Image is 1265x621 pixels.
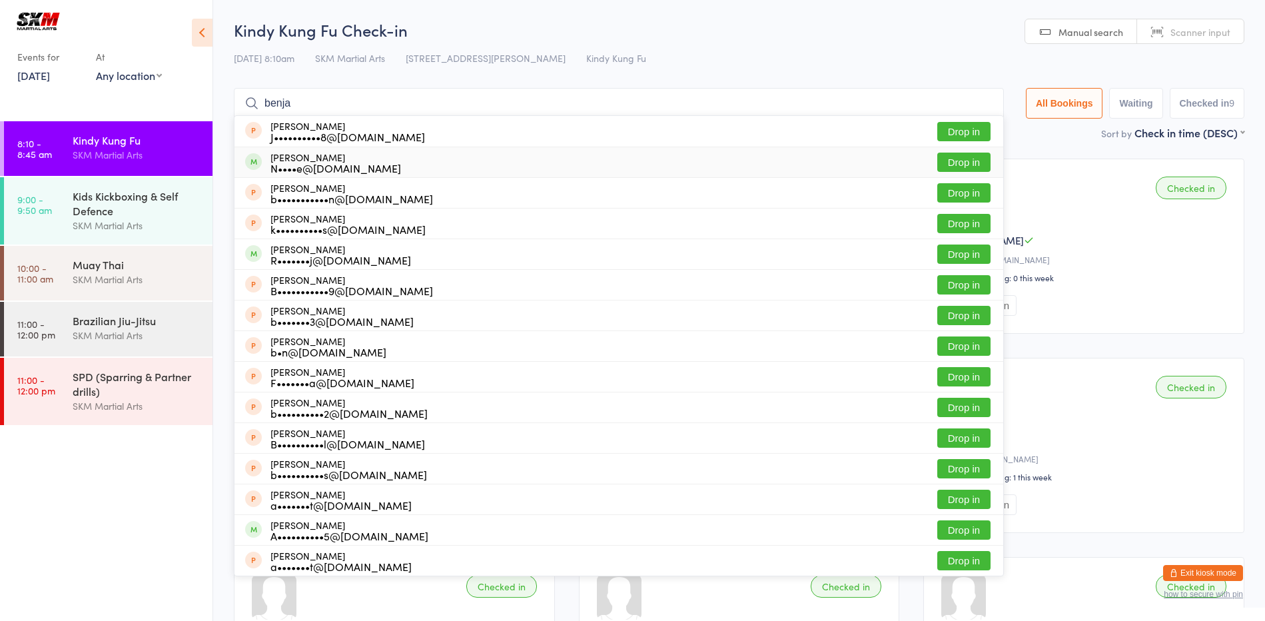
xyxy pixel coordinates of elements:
[270,346,386,357] div: b•n@[DOMAIN_NAME]
[937,153,991,172] button: Drop in
[73,218,201,233] div: SKM Martial Arts
[1058,25,1123,39] span: Manual search
[73,189,201,218] div: Kids Kickboxing & Self Defence
[1156,575,1226,598] div: Checked in
[937,306,991,325] button: Drop in
[1170,25,1230,39] span: Scanner input
[937,122,991,141] button: Drop in
[73,328,201,343] div: SKM Martial Arts
[270,131,425,142] div: J••••••••••8@[DOMAIN_NAME]
[73,369,201,398] div: SPD (Sparring & Partner drills)
[73,257,201,272] div: Muay Thai
[73,313,201,328] div: Brazilian Jiu-Jitsu
[937,520,991,540] button: Drop in
[937,398,991,417] button: Drop in
[270,408,428,418] div: b••••••••••2@[DOMAIN_NAME]
[13,10,63,33] img: SKM Martial Arts
[270,213,426,235] div: [PERSON_NAME]
[17,46,83,68] div: Events for
[270,163,401,173] div: N••••e@[DOMAIN_NAME]
[1164,590,1243,599] button: how to secure with pin
[1156,177,1226,199] div: Checked in
[96,68,162,83] div: Any location
[941,272,1230,283] div: Classes Remaining: 0 this week
[941,453,1230,464] div: s••••x@[DOMAIN_NAME]
[315,51,385,65] span: SKM Martial Arts
[73,272,201,287] div: SKM Martial Arts
[4,358,212,425] a: 11:00 -12:00 pmSPD (Sparring & Partner drills)SKM Martial Arts
[937,183,991,203] button: Drop in
[270,193,433,204] div: b•••••••••••n@[DOMAIN_NAME]
[270,244,411,265] div: [PERSON_NAME]
[270,458,427,480] div: [PERSON_NAME]
[270,530,428,541] div: A••••••••••5@[DOMAIN_NAME]
[937,367,991,386] button: Drop in
[270,255,411,265] div: R•••••••j@[DOMAIN_NAME]
[234,51,294,65] span: [DATE] 8:10am
[270,183,433,204] div: [PERSON_NAME]
[270,489,412,510] div: [PERSON_NAME]
[270,469,427,480] div: b••••••••••s@[DOMAIN_NAME]
[234,88,1004,119] input: Search
[270,397,428,418] div: [PERSON_NAME]
[4,121,212,176] a: 8:10 -8:45 amKindy Kung FuSKM Martial Arts
[270,305,414,326] div: [PERSON_NAME]
[4,246,212,301] a: 10:00 -11:00 amMuay ThaiSKM Martial Arts
[4,177,212,245] a: 9:00 -9:50 amKids Kickboxing & Self DefenceSKM Martial Arts
[1134,125,1244,140] div: Check in time (DESC)
[270,275,433,296] div: [PERSON_NAME]
[1101,127,1132,140] label: Sort by
[937,459,991,478] button: Drop in
[270,152,401,173] div: [PERSON_NAME]
[1156,376,1226,398] div: Checked in
[73,398,201,414] div: SKM Martial Arts
[270,377,414,388] div: F•••••••a@[DOMAIN_NAME]
[941,471,1230,482] div: Classes Remaining: 1 this week
[937,428,991,448] button: Drop in
[1163,565,1243,581] button: Exit kiosk mode
[17,194,52,215] time: 9:00 - 9:50 am
[1170,88,1245,119] button: Checked in9
[937,214,991,233] button: Drop in
[4,302,212,356] a: 11:00 -12:00 pmBrazilian Jiu-JitsuSKM Martial Arts
[1229,98,1234,109] div: 9
[17,138,52,159] time: 8:10 - 8:45 am
[811,575,881,598] div: Checked in
[937,551,991,570] button: Drop in
[270,316,414,326] div: b•••••••3@[DOMAIN_NAME]
[270,121,425,142] div: [PERSON_NAME]
[17,318,55,340] time: 11:00 - 12:00 pm
[234,19,1244,41] h2: Kindy Kung Fu Check-in
[466,575,537,598] div: Checked in
[17,263,53,284] time: 10:00 - 11:00 am
[941,254,1230,265] div: D••••••u@[DOMAIN_NAME]
[406,51,566,65] span: [STREET_ADDRESS][PERSON_NAME]
[270,550,412,572] div: [PERSON_NAME]
[73,133,201,147] div: Kindy Kung Fu
[270,520,428,541] div: [PERSON_NAME]
[1026,88,1103,119] button: All Bookings
[17,374,55,396] time: 11:00 - 12:00 pm
[270,561,412,572] div: a•••••••t@[DOMAIN_NAME]
[937,336,991,356] button: Drop in
[586,51,646,65] span: Kindy Kung Fu
[270,336,386,357] div: [PERSON_NAME]
[73,147,201,163] div: SKM Martial Arts
[937,245,991,264] button: Drop in
[270,285,433,296] div: B•••••••••••9@[DOMAIN_NAME]
[1109,88,1162,119] button: Waiting
[270,224,426,235] div: k••••••••••s@[DOMAIN_NAME]
[937,490,991,509] button: Drop in
[17,68,50,83] a: [DATE]
[270,428,425,449] div: [PERSON_NAME]
[937,275,991,295] button: Drop in
[270,366,414,388] div: [PERSON_NAME]
[270,438,425,449] div: B••••••••••l@[DOMAIN_NAME]
[96,46,162,68] div: At
[270,500,412,510] div: a•••••••t@[DOMAIN_NAME]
